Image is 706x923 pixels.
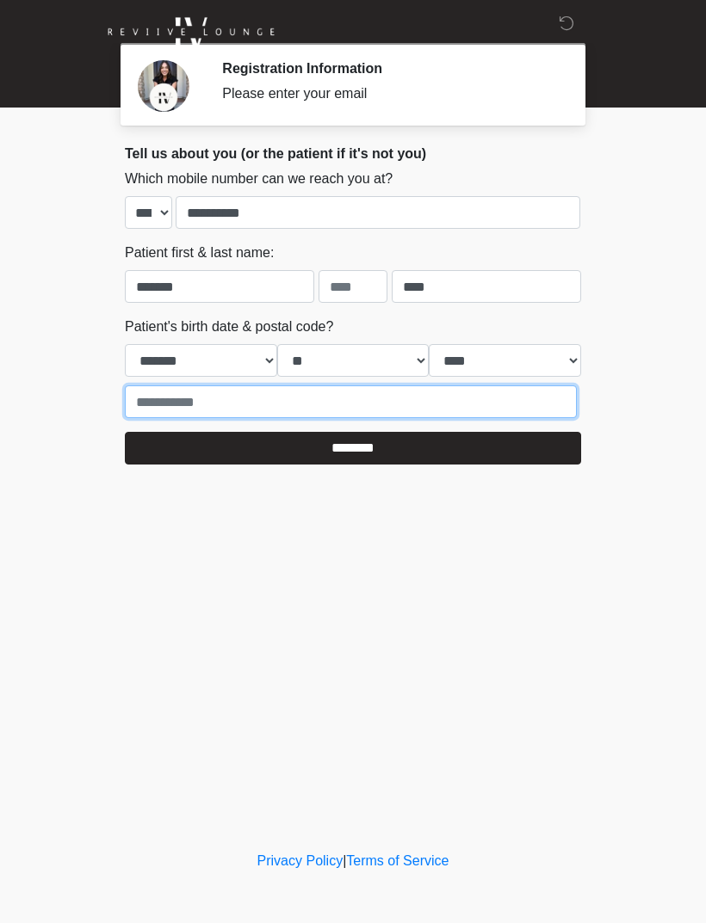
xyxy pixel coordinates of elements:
[108,13,275,52] img: Reviive Lounge Logo
[257,853,344,868] a: Privacy Policy
[125,317,333,337] label: Patient's birth date & postal code?
[125,169,393,189] label: Which mobile number can we reach you at?
[138,60,189,112] img: Agent Avatar
[346,853,449,868] a: Terms of Service
[222,60,555,77] h2: Registration Information
[343,853,346,868] a: |
[125,145,581,162] h2: Tell us about you (or the patient if it's not you)
[125,243,274,263] label: Patient first & last name:
[222,83,555,104] div: Please enter your email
